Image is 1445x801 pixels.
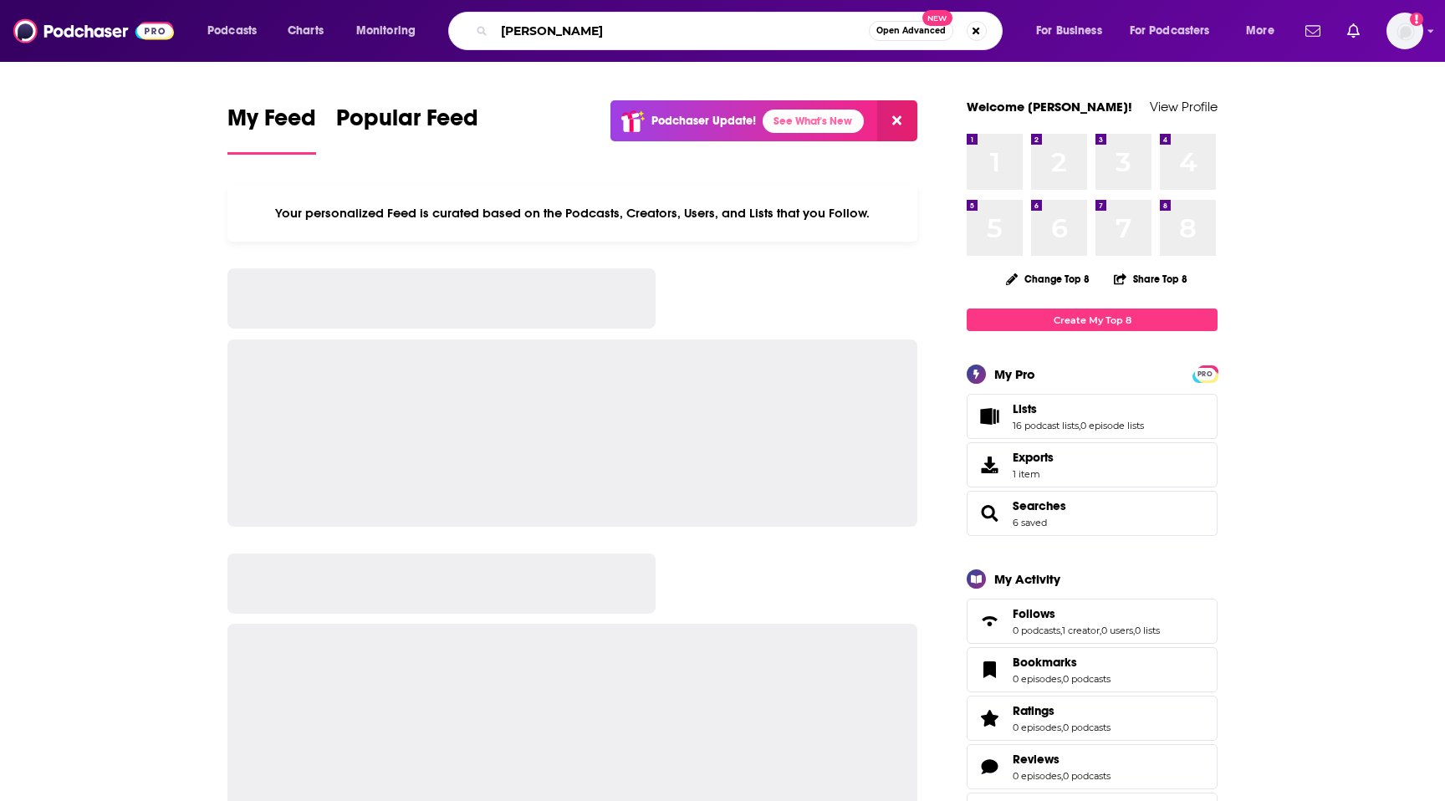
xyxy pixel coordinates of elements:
button: open menu [1119,18,1234,44]
div: My Activity [994,571,1060,587]
a: 1 creator [1062,625,1100,636]
button: open menu [1234,18,1295,44]
span: Ratings [967,696,1218,741]
span: Reviews [967,744,1218,789]
a: Searches [973,502,1006,525]
a: 0 podcasts [1013,625,1060,636]
span: Reviews [1013,752,1059,767]
span: PRO [1195,368,1215,380]
span: Bookmarks [1013,655,1077,670]
a: 6 saved [1013,517,1047,528]
span: Logged in as cduhigg [1386,13,1423,49]
span: , [1061,673,1063,685]
a: My Feed [227,104,316,155]
span: More [1246,19,1274,43]
span: For Business [1036,19,1102,43]
span: , [1061,770,1063,782]
a: Follows [1013,606,1160,621]
span: Ratings [1013,703,1054,718]
span: , [1079,420,1080,431]
button: Change Top 8 [996,268,1100,289]
div: My Pro [994,366,1035,382]
a: Charts [277,18,334,44]
span: Follows [1013,606,1055,621]
a: 0 episodes [1013,673,1061,685]
a: Searches [1013,498,1066,513]
span: Lists [967,394,1218,439]
a: Lists [1013,401,1144,416]
span: , [1060,625,1062,636]
a: Bookmarks [1013,655,1111,670]
span: Exports [973,453,1006,477]
a: 0 users [1101,625,1133,636]
svg: Add a profile image [1410,13,1423,26]
a: 0 episodes [1013,722,1061,733]
span: New [922,10,952,26]
span: Open Advanced [876,27,946,35]
button: Open AdvancedNew [869,21,953,41]
a: 0 episodes [1013,770,1061,782]
a: Reviews [973,755,1006,778]
span: My Feed [227,104,316,142]
span: , [1100,625,1101,636]
span: Popular Feed [336,104,478,142]
img: Podchaser - Follow, Share and Rate Podcasts [13,15,174,47]
a: 0 episode lists [1080,420,1144,431]
a: 0 podcasts [1063,770,1111,782]
div: Search podcasts, credits, & more... [464,12,1019,50]
a: 0 lists [1135,625,1160,636]
a: 0 podcasts [1063,673,1111,685]
a: Show notifications dropdown [1299,17,1327,45]
span: Monitoring [356,19,416,43]
a: Popular Feed [336,104,478,155]
a: Ratings [973,707,1006,730]
a: Show notifications dropdown [1340,17,1366,45]
span: Podcasts [207,19,257,43]
a: Bookmarks [973,658,1006,681]
span: Searches [967,491,1218,536]
span: Charts [288,19,324,43]
p: Podchaser Update! [651,114,756,128]
a: Ratings [1013,703,1111,718]
span: Lists [1013,401,1037,416]
span: Follows [967,599,1218,644]
span: For Podcasters [1130,19,1210,43]
a: Create My Top 8 [967,309,1218,331]
a: PRO [1195,367,1215,380]
button: open menu [1024,18,1123,44]
span: , [1133,625,1135,636]
div: Your personalized Feed is curated based on the Podcasts, Creators, Users, and Lists that you Follow. [227,185,917,242]
span: Bookmarks [967,647,1218,692]
button: open menu [345,18,437,44]
input: Search podcasts, credits, & more... [494,18,869,44]
span: Exports [1013,450,1054,465]
button: Share Top 8 [1113,263,1188,295]
span: , [1061,722,1063,733]
a: See What's New [763,110,864,133]
img: User Profile [1386,13,1423,49]
a: 16 podcast lists [1013,420,1079,431]
a: 0 podcasts [1063,722,1111,733]
a: Welcome [PERSON_NAME]! [967,99,1132,115]
span: 1 item [1013,468,1054,480]
a: Exports [967,442,1218,487]
a: Lists [973,405,1006,428]
button: Show profile menu [1386,13,1423,49]
a: Reviews [1013,752,1111,767]
a: Follows [973,610,1006,633]
a: View Profile [1150,99,1218,115]
button: open menu [196,18,278,44]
